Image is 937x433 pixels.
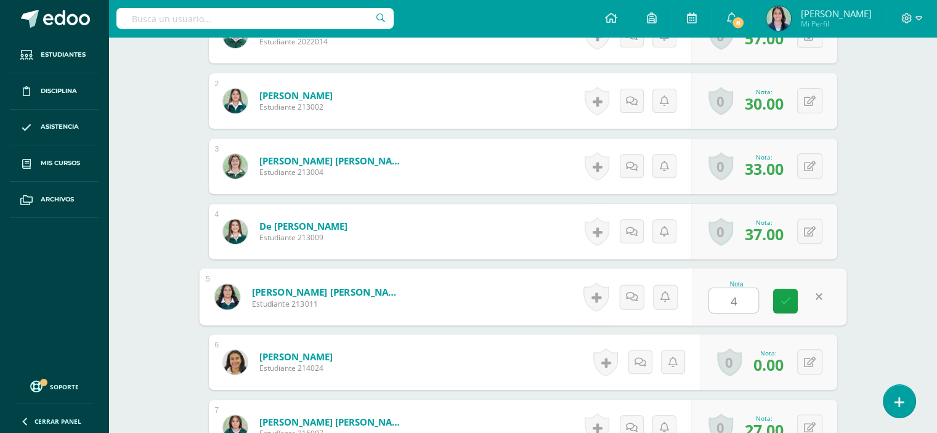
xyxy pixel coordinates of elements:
[15,378,94,394] a: Soporte
[745,158,784,179] span: 33.00
[766,6,791,31] img: 62e92574996ec88c99bdf881e5f38441.png
[745,87,784,96] div: Nota:
[259,89,333,102] a: [PERSON_NAME]
[259,167,407,177] span: Estudiante 213004
[745,93,784,114] span: 30.00
[753,349,784,357] div: Nota:
[259,220,347,232] a: de [PERSON_NAME]
[259,363,333,373] span: Estudiante 214024
[708,280,765,287] div: Nota
[731,16,745,30] span: 8
[41,158,80,168] span: Mis cursos
[223,89,248,113] img: 5e4a5e14f90d64e2256507fcb5a9ae0c.png
[745,28,784,49] span: 57.00
[708,217,733,246] a: 0
[259,102,333,112] span: Estudiante 213002
[10,37,99,73] a: Estudiantes
[800,18,871,29] span: Mi Perfil
[116,8,394,29] input: Busca un usuario...
[10,73,99,110] a: Disciplina
[214,284,240,309] img: 8670e599328e1b651da57b5535759df0.png
[10,110,99,146] a: Asistencia
[41,50,86,60] span: Estudiantes
[259,350,333,363] a: [PERSON_NAME]
[745,153,784,161] div: Nota:
[753,354,784,375] span: 0.00
[41,86,77,96] span: Disciplina
[745,224,784,245] span: 37.00
[41,122,79,132] span: Asistencia
[259,232,347,243] span: Estudiante 213009
[800,7,871,20] span: [PERSON_NAME]
[259,416,407,428] a: [PERSON_NAME] [PERSON_NAME]
[708,87,733,115] a: 0
[251,285,404,298] a: [PERSON_NAME] [PERSON_NAME]
[708,152,733,180] a: 0
[10,145,99,182] a: Mis cursos
[745,218,784,227] div: Nota:
[41,195,74,204] span: Archivos
[717,348,742,376] a: 0
[259,155,407,167] a: [PERSON_NAME] [PERSON_NAME]
[50,382,79,391] span: Soporte
[10,182,99,218] a: Archivos
[745,414,784,423] div: Nota:
[34,417,81,426] span: Cerrar panel
[251,298,404,309] span: Estudiante 213011
[223,154,248,179] img: 05e2717679359c3267a54ebd06b84e64.png
[223,219,248,244] img: fb2f8d492602f7e9b19479acfb25a763.png
[223,350,248,374] img: c60824b8cfacba7b1b1594c9ac331b9b.png
[259,36,407,47] span: Estudiante 2022014
[709,288,758,313] input: 0-100.0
